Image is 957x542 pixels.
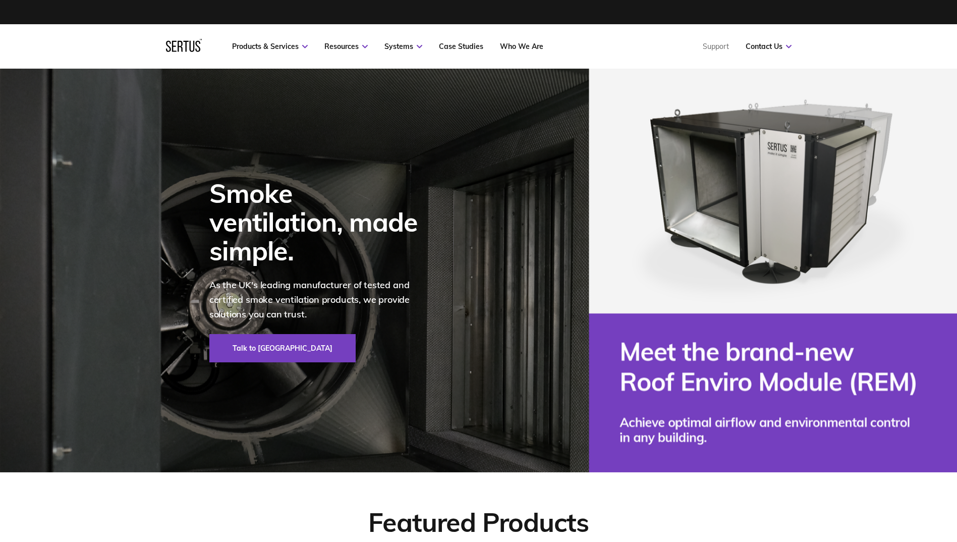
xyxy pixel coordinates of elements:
[500,42,543,51] a: Who We Are
[746,42,792,51] a: Contact Us
[209,179,431,265] div: Smoke ventilation, made simple.
[439,42,483,51] a: Case Studies
[703,42,729,51] a: Support
[384,42,422,51] a: Systems
[232,42,308,51] a: Products & Services
[368,506,588,538] div: Featured Products
[209,278,431,321] p: As the UK's leading manufacturer of tested and certified smoke ventilation products, we provide s...
[324,42,368,51] a: Resources
[209,334,356,362] a: Talk to [GEOGRAPHIC_DATA]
